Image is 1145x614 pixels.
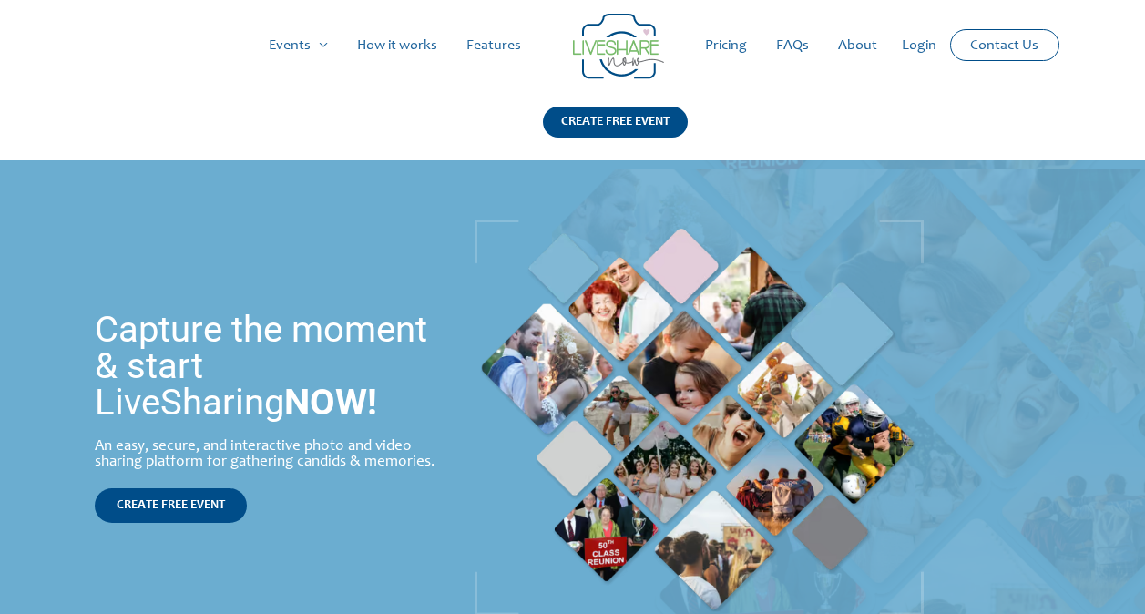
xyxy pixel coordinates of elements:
a: About [823,16,892,75]
a: CREATE FREE EVENT [95,488,247,523]
nav: Site Navigation [32,16,1113,75]
a: Events [254,16,342,75]
img: LiveShare logo - Capture & Share Event Memories [573,14,664,79]
a: Login [887,16,951,75]
h1: Capture the moment & start LiveSharing [95,312,453,421]
span: CREATE FREE EVENT [117,499,225,512]
div: CREATE FREE EVENT [543,107,688,138]
strong: NOW! [284,381,377,424]
a: FAQs [762,16,823,75]
a: CREATE FREE EVENT [543,107,688,160]
a: How it works [342,16,452,75]
a: Features [452,16,536,75]
a: Pricing [690,16,762,75]
a: Contact Us [956,30,1053,60]
div: An easy, secure, and interactive photo and video sharing platform for gathering candids & memories. [95,439,453,470]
